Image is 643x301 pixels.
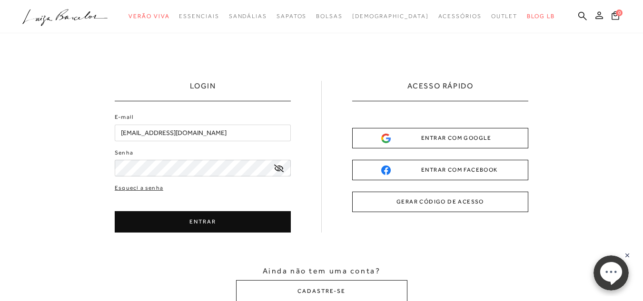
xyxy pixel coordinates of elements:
span: Ainda não tem uma conta? [263,266,380,276]
span: 0 [616,10,623,16]
button: 0 [609,10,622,23]
a: categoryNavScreenReaderText [438,8,482,25]
button: ENTRAR [115,211,291,233]
a: categoryNavScreenReaderText [277,8,307,25]
span: Bolsas [316,13,343,19]
div: ENTRAR COM GOOGLE [381,133,499,143]
a: categoryNavScreenReaderText [229,8,267,25]
span: [DEMOGRAPHIC_DATA] [352,13,429,19]
a: categoryNavScreenReaderText [316,8,343,25]
span: Sapatos [277,13,307,19]
span: Sandálias [229,13,267,19]
a: noSubCategoriesText [352,8,429,25]
button: ENTRAR COM FACEBOOK [352,160,528,180]
span: Essenciais [179,13,219,19]
input: E-mail [115,125,291,141]
h1: LOGIN [190,81,216,101]
a: exibir senha [274,165,284,172]
span: BLOG LB [527,13,554,19]
a: categoryNavScreenReaderText [129,8,169,25]
label: Senha [115,148,133,157]
label: E-mail [115,113,134,122]
a: categoryNavScreenReaderText [491,8,518,25]
button: GERAR CÓDIGO DE ACESSO [352,192,528,212]
h2: ACESSO RÁPIDO [407,81,474,101]
span: Verão Viva [129,13,169,19]
a: Esqueci a senha [115,184,163,193]
span: Outlet [491,13,518,19]
a: BLOG LB [527,8,554,25]
button: ENTRAR COM GOOGLE [352,128,528,148]
a: categoryNavScreenReaderText [179,8,219,25]
span: Acessórios [438,13,482,19]
div: ENTRAR COM FACEBOOK [381,165,499,175]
